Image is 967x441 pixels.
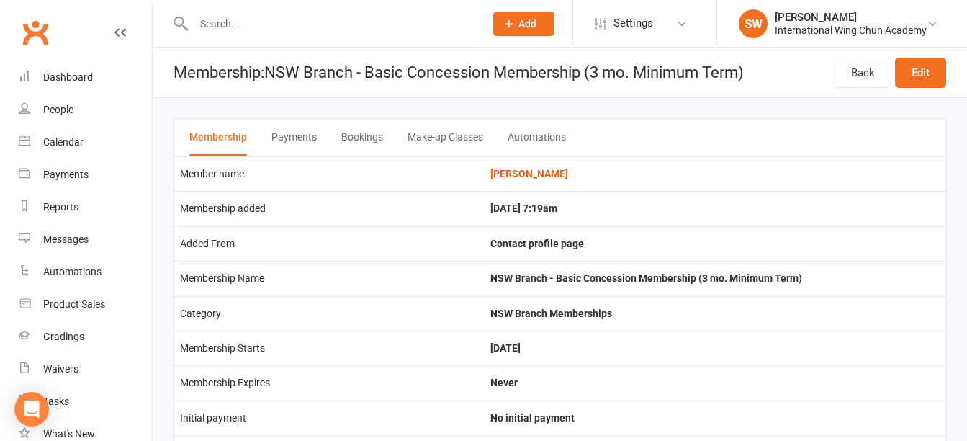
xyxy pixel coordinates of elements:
[174,156,484,191] td: Member name
[484,261,946,295] td: NSW Branch - Basic Concession Membership (3 mo. Minimum Term)
[739,9,768,38] div: SW
[19,288,152,321] a: Product Sales
[19,191,152,223] a: Reports
[189,119,247,156] button: Membership
[19,126,152,159] a: Calendar
[19,159,152,191] a: Payments
[408,119,483,156] button: Make-up Classes
[484,401,946,435] td: No initial payment
[19,256,152,288] a: Automations
[43,298,105,310] div: Product Sales
[174,191,484,226] td: Membership added
[43,363,78,375] div: Waivers
[341,119,383,156] button: Bookings
[43,104,73,115] div: People
[174,365,484,400] td: Membership Expires
[174,296,484,331] td: Category
[490,378,940,388] div: Never
[484,191,946,226] td: [DATE] 7:19am
[518,18,536,30] span: Add
[43,136,84,148] div: Calendar
[484,331,946,365] td: [DATE]
[775,11,927,24] div: [PERSON_NAME]
[19,61,152,94] a: Dashboard
[271,119,317,156] button: Payments
[43,266,102,277] div: Automations
[189,14,474,34] input: Search...
[493,12,554,36] button: Add
[484,226,946,261] td: Contact profile page
[174,331,484,365] td: Membership Starts
[153,48,744,97] h1: Membership: NSW Branch - Basic Concession Membership (3 mo. Minimum Term)
[43,331,84,342] div: Gradings
[775,24,927,37] div: International Wing Chun Academy
[174,261,484,295] td: Membership Name
[43,396,69,407] div: Tasks
[490,168,568,179] a: [PERSON_NAME]
[43,233,89,245] div: Messages
[43,169,89,180] div: Payments
[19,321,152,353] a: Gradings
[895,58,946,88] a: Edit
[174,226,484,261] td: Added From
[43,71,93,83] div: Dashboard
[19,353,152,386] a: Waivers
[43,201,78,213] div: Reports
[43,428,95,440] div: What's New
[17,14,53,50] a: Clubworx
[19,386,152,418] a: Tasks
[174,401,484,435] td: Initial payment
[19,223,152,256] a: Messages
[14,392,49,427] div: Open Intercom Messenger
[484,296,946,331] td: NSW Branch Memberships
[508,119,566,156] button: Automations
[835,58,891,88] a: Back
[19,94,152,126] a: People
[613,7,653,40] span: Settings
